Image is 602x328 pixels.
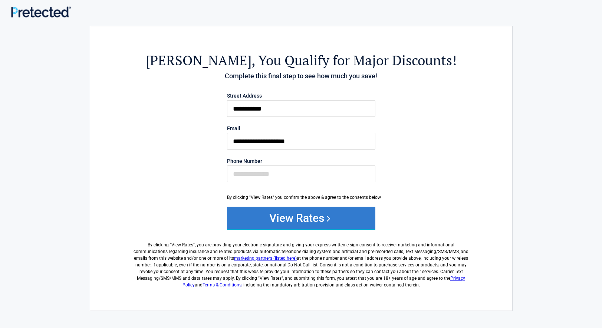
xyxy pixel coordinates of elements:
img: Main Logo [11,6,71,17]
span: [PERSON_NAME] [146,51,251,69]
h2: , You Qualify for Major Discounts! [131,51,471,69]
div: By clicking "View Rates" you confirm the above & agree to the consents below [227,194,375,201]
a: marketing partners (listed here) [234,256,297,261]
a: Terms & Conditions [203,282,241,288]
label: Phone Number [227,158,375,164]
span: View Rates [171,242,193,247]
button: View Rates [227,207,375,229]
label: By clicking " ", you are providing your electronic signature and giving your express written e-si... [131,236,471,288]
h4: Complete this final step to see how much you save! [131,71,471,81]
label: Email [227,126,375,131]
label: Street Address [227,93,375,98]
